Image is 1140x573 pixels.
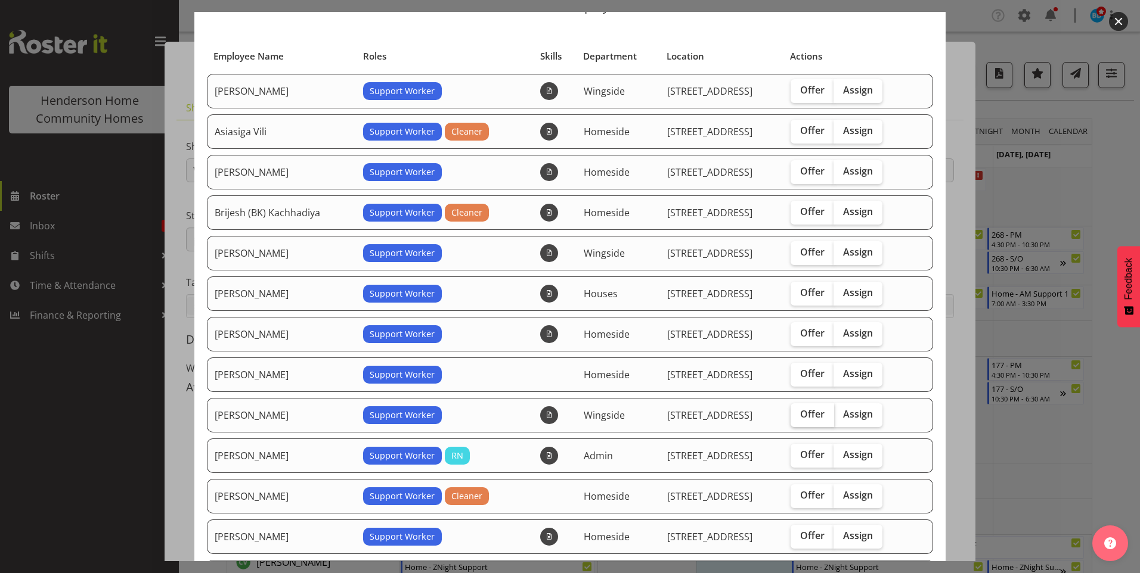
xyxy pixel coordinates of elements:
[843,368,873,379] span: Assign
[667,49,704,63] span: Location
[540,49,562,63] span: Skills
[800,530,825,541] span: Offer
[1123,258,1134,300] span: Feedback
[800,84,825,96] span: Offer
[584,368,630,381] span: Homeside
[584,409,625,422] span: Wingside
[843,327,873,339] span: Assign
[584,166,630,179] span: Homeside
[584,328,630,341] span: Homeside
[451,449,463,462] span: RN
[207,155,356,189] td: [PERSON_NAME]
[843,205,873,217] span: Assign
[584,206,630,219] span: Homeside
[207,479,356,513] td: [PERSON_NAME]
[370,449,435,462] span: Support Worker
[207,114,356,149] td: Asiasiga Vili
[800,327,825,339] span: Offer
[451,125,482,138] span: Cleaner
[843,165,873,177] span: Assign
[800,205,825,217] span: Offer
[1104,537,1116,549] img: help-xxl-2.png
[843,286,873,298] span: Assign
[370,328,435,341] span: Support Worker
[667,287,752,300] span: [STREET_ADDRESS]
[370,206,435,219] span: Support Worker
[843,246,873,258] span: Assign
[583,49,637,63] span: Department
[584,287,618,300] span: Houses
[584,449,613,462] span: Admin
[370,409,435,422] span: Support Worker
[800,286,825,298] span: Offer
[207,438,356,473] td: [PERSON_NAME]
[370,368,435,381] span: Support Worker
[207,276,356,311] td: [PERSON_NAME]
[207,236,356,270] td: [PERSON_NAME]
[800,124,825,136] span: Offer
[843,530,873,541] span: Assign
[667,328,752,341] span: [STREET_ADDRESS]
[207,195,356,230] td: Brijesh (BK) Kachhadiya
[843,84,873,96] span: Assign
[667,490,752,503] span: [STREET_ADDRESS]
[363,49,386,63] span: Roles
[207,519,356,554] td: [PERSON_NAME]
[584,85,625,98] span: Wingside
[800,408,825,420] span: Offer
[800,449,825,460] span: Offer
[207,398,356,432] td: [PERSON_NAME]
[800,165,825,177] span: Offer
[800,246,825,258] span: Offer
[451,490,482,503] span: Cleaner
[800,368,825,379] span: Offer
[667,206,752,219] span: [STREET_ADDRESS]
[843,449,873,460] span: Assign
[213,49,284,63] span: Employee Name
[667,530,752,543] span: [STREET_ADDRESS]
[843,408,873,420] span: Assign
[370,166,435,179] span: Support Worker
[667,85,752,98] span: [STREET_ADDRESS]
[370,247,435,260] span: Support Worker
[667,368,752,381] span: [STREET_ADDRESS]
[207,357,356,392] td: [PERSON_NAME]
[370,530,435,543] span: Support Worker
[207,74,356,108] td: [PERSON_NAME]
[451,206,482,219] span: Cleaner
[370,287,435,300] span: Support Worker
[667,247,752,260] span: [STREET_ADDRESS]
[584,530,630,543] span: Homeside
[370,490,435,503] span: Support Worker
[790,49,822,63] span: Actions
[584,247,625,260] span: Wingside
[1117,246,1140,327] button: Feedback - Show survey
[370,85,435,98] span: Support Worker
[667,449,752,462] span: [STREET_ADDRESS]
[584,490,630,503] span: Homeside
[207,317,356,351] td: [PERSON_NAME]
[667,166,752,179] span: [STREET_ADDRESS]
[843,124,873,136] span: Assign
[800,489,825,501] span: Offer
[667,125,752,138] span: [STREET_ADDRESS]
[370,125,435,138] span: Support Worker
[667,409,752,422] span: [STREET_ADDRESS]
[584,125,630,138] span: Homeside
[843,489,873,501] span: Assign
